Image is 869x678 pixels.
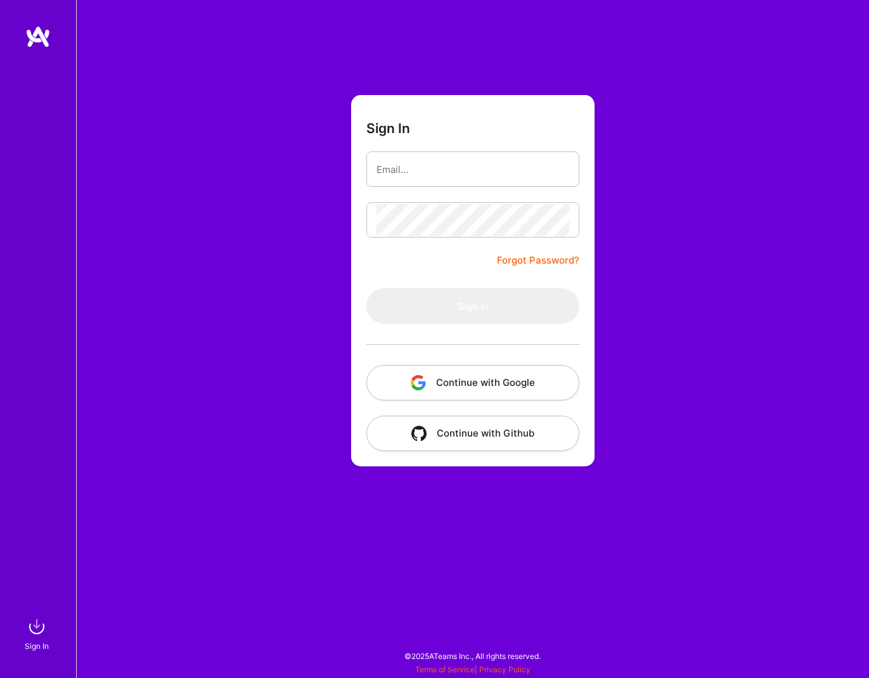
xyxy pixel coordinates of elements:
a: sign inSign In [27,614,49,653]
a: Privacy Policy [479,665,531,674]
a: Forgot Password? [497,253,579,268]
button: Continue with Github [366,416,579,451]
img: icon [411,375,426,390]
input: Email... [377,153,569,186]
img: sign in [24,614,49,639]
div: Sign In [25,639,49,653]
span: | [415,665,531,674]
img: icon [411,426,427,441]
img: logo [25,25,51,48]
a: Terms of Service [415,665,475,674]
button: Sign In [366,288,579,324]
div: © 2025 ATeams Inc., All rights reserved. [76,640,869,672]
button: Continue with Google [366,365,579,400]
h3: Sign In [366,120,410,136]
